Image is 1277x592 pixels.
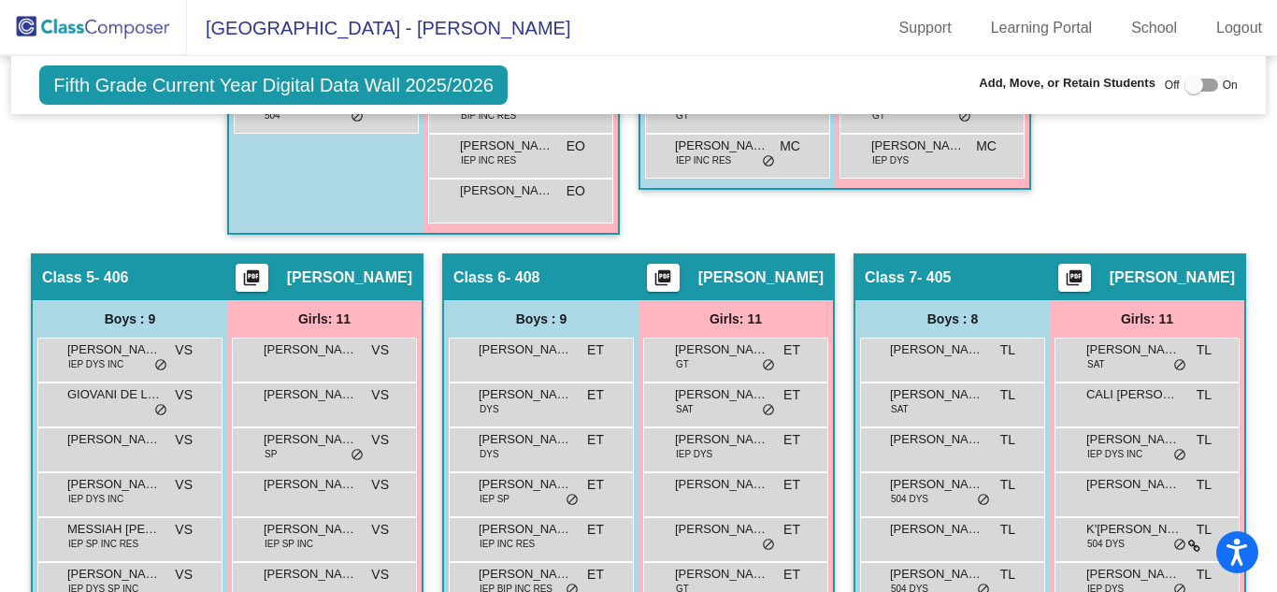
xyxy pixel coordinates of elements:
[1086,565,1180,584] span: [PERSON_NAME]
[587,340,604,360] span: ET
[1197,430,1212,450] span: TL
[480,447,499,461] span: DYS
[587,385,604,405] span: ET
[68,357,123,371] span: IEP DYS INC
[68,537,138,551] span: IEP SP INC RES
[1000,565,1015,585] span: TL
[460,137,553,155] span: [PERSON_NAME]
[762,538,775,553] span: do_not_disturb_alt
[567,137,585,156] span: EO
[264,385,357,404] span: [PERSON_NAME]
[783,430,800,450] span: ET
[675,137,768,155] span: [PERSON_NAME]
[783,475,800,495] span: ET
[1086,430,1180,449] span: [PERSON_NAME]
[871,137,965,155] span: [PERSON_NAME]
[94,268,128,287] span: - 406
[175,340,193,360] span: VS
[264,520,357,539] span: [PERSON_NAME]
[264,430,357,449] span: [PERSON_NAME]
[479,475,572,494] span: [PERSON_NAME]
[638,300,833,338] div: Girls: 11
[979,74,1155,93] span: Add, Move, or Retain Students
[647,264,680,292] button: Print Students Details
[1000,475,1015,495] span: TL
[1110,268,1235,287] span: [PERSON_NAME]
[783,520,800,540] span: ET
[479,340,572,359] span: [PERSON_NAME]
[1173,358,1186,373] span: do_not_disturb_alt
[67,565,161,584] span: [PERSON_NAME]
[890,475,983,494] span: [PERSON_NAME] [PERSON_NAME]
[67,475,161,494] span: [PERSON_NAME]
[566,493,579,508] span: do_not_disturb_alt
[698,268,824,287] span: [PERSON_NAME]
[780,137,800,156] span: MC
[175,475,193,495] span: VS
[371,385,389,405] span: VS
[236,264,268,292] button: Print Students Details
[587,520,604,540] span: ET
[1087,447,1142,461] span: IEP DYS INC
[865,268,917,287] span: Class 7
[265,108,280,123] span: 504
[884,13,967,43] a: Support
[479,385,572,404] span: [PERSON_NAME]
[461,153,516,167] span: IEP INC RES
[1197,565,1212,585] span: TL
[783,565,800,585] span: ET
[187,13,570,43] span: [GEOGRAPHIC_DATA] - [PERSON_NAME]
[1087,537,1125,551] span: 504 DYS
[453,268,506,287] span: Class 6
[240,268,263,295] mat-icon: picture_as_pdf
[675,475,768,494] span: [PERSON_NAME]
[264,340,357,359] span: [PERSON_NAME]
[33,300,227,338] div: Boys : 9
[652,268,674,295] mat-icon: picture_as_pdf
[351,448,364,463] span: do_not_disturb_alt
[175,385,193,405] span: VS
[675,340,768,359] span: [PERSON_NAME]
[675,385,768,404] span: [PERSON_NAME]
[1223,77,1238,94] span: On
[42,268,94,287] span: Class 5
[1063,268,1085,295] mat-icon: picture_as_pdf
[976,137,997,156] span: MC
[68,492,123,506] span: IEP DYS INC
[762,403,775,418] span: do_not_disturb_alt
[783,340,800,360] span: ET
[461,108,516,123] span: BIP INC RES
[587,430,604,450] span: ET
[264,565,357,584] span: [PERSON_NAME]
[175,565,193,585] span: VS
[587,565,604,585] span: ET
[1000,520,1015,540] span: TL
[506,268,539,287] span: - 408
[676,402,694,416] span: SAT
[1050,300,1244,338] div: Girls: 11
[67,340,161,359] span: [PERSON_NAME]
[480,402,499,416] span: DYS
[1000,340,1015,360] span: TL
[1086,475,1180,494] span: [PERSON_NAME]
[444,300,638,338] div: Boys : 9
[1197,475,1212,495] span: TL
[891,402,909,416] span: SAT
[39,65,508,105] span: Fifth Grade Current Year Digital Data Wall 2025/2026
[479,430,572,449] span: [PERSON_NAME]
[479,520,572,539] span: [PERSON_NAME]
[872,153,909,167] span: IEP DYS
[890,520,983,539] span: [PERSON_NAME]
[1000,385,1015,405] span: TL
[872,108,885,123] span: GT
[175,520,193,540] span: VS
[855,300,1050,338] div: Boys : 8
[371,520,389,540] span: VS
[958,109,971,124] span: do_not_disturb_alt
[371,430,389,450] span: VS
[675,430,768,449] span: [PERSON_NAME]
[1197,520,1212,540] span: TL
[676,108,689,123] span: GT
[371,475,389,495] span: VS
[265,447,277,461] span: SP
